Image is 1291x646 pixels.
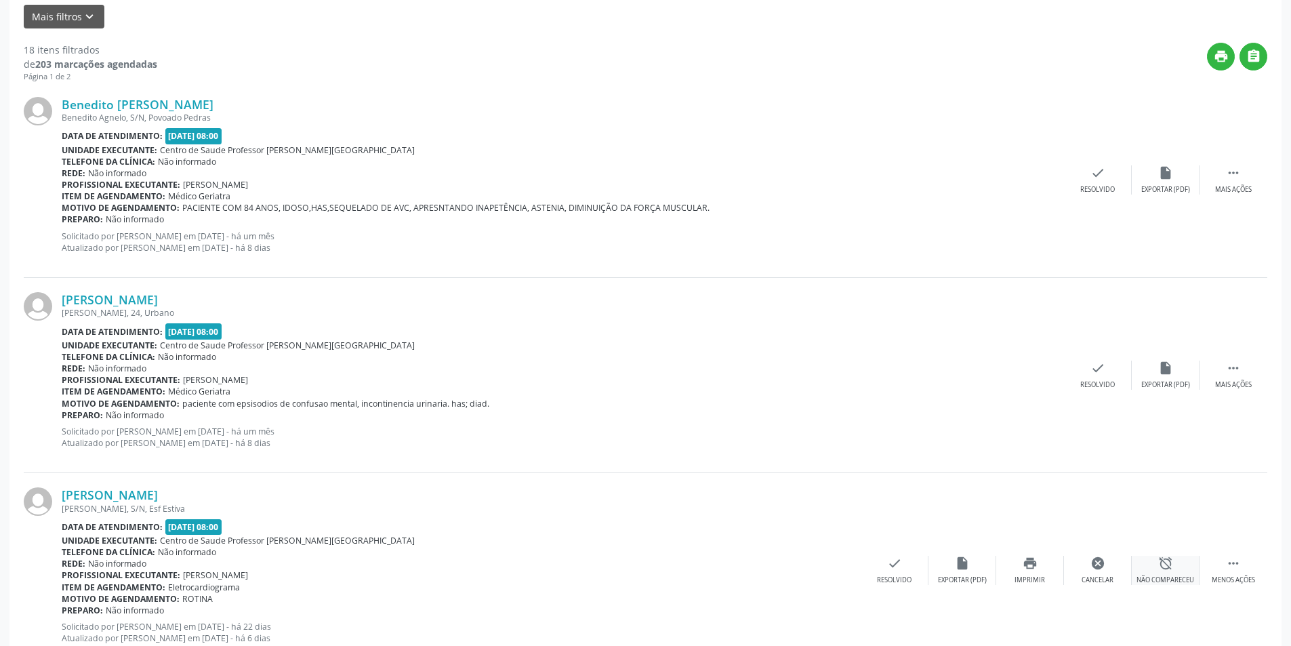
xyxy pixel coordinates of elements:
b: Profissional executante: [62,179,180,190]
span: Médico Geriatra [168,190,230,202]
span: [PERSON_NAME] [183,374,248,386]
b: Item de agendamento: [62,582,165,593]
i: cancel [1090,556,1105,571]
span: Centro de Saude Professor [PERSON_NAME][GEOGRAPHIC_DATA] [160,340,415,351]
b: Rede: [62,558,85,569]
div: Menos ações [1212,576,1255,585]
i: alarm_off [1158,556,1173,571]
b: Unidade executante: [62,144,157,156]
div: Exportar (PDF) [1141,185,1190,195]
span: Centro de Saude Professor [PERSON_NAME][GEOGRAPHIC_DATA] [160,535,415,546]
span: Não informado [88,558,146,569]
div: Mais ações [1215,380,1252,390]
b: Motivo de agendamento: [62,593,180,605]
div: de [24,57,157,71]
b: Motivo de agendamento: [62,202,180,214]
a: Benedito [PERSON_NAME] [62,97,213,112]
b: Unidade executante: [62,340,157,351]
b: Preparo: [62,214,103,225]
a: [PERSON_NAME] [62,487,158,502]
div: Exportar (PDF) [1141,380,1190,390]
span: Não informado [106,605,164,616]
b: Data de atendimento: [62,130,163,142]
span: Não informado [158,156,216,167]
span: ROTINA [182,593,213,605]
img: img [24,487,52,516]
div: Resolvido [877,576,911,585]
i:  [1226,165,1241,180]
span: Não informado [88,363,146,374]
span: Não informado [158,351,216,363]
b: Rede: [62,167,85,179]
div: Não compareceu [1136,576,1194,585]
div: Exportar (PDF) [938,576,987,585]
b: Preparo: [62,409,103,421]
b: Data de atendimento: [62,326,163,338]
div: [PERSON_NAME], 24, Urbano [62,307,1064,319]
span: [PERSON_NAME] [183,179,248,190]
b: Motivo de agendamento: [62,398,180,409]
b: Item de agendamento: [62,386,165,397]
div: Benedito Agnelo, S/N, Povoado Pedras [62,112,1064,123]
div: Cancelar [1082,576,1113,585]
i: insert_drive_file [1158,165,1173,180]
span: Não informado [158,546,216,558]
button: print [1207,43,1235,70]
div: Imprimir [1015,576,1045,585]
div: [PERSON_NAME], S/N, Esf Estiva [62,503,861,514]
i: print [1023,556,1038,571]
span: [DATE] 08:00 [165,323,222,339]
button:  [1239,43,1267,70]
b: Profissional executante: [62,374,180,386]
span: Médico Geriatra [168,386,230,397]
span: [DATE] 08:00 [165,519,222,535]
span: [DATE] 08:00 [165,128,222,144]
b: Preparo: [62,605,103,616]
i: check [1090,361,1105,376]
b: Profissional executante: [62,569,180,581]
i:  [1246,49,1261,64]
b: Item de agendamento: [62,190,165,202]
p: Solicitado por [PERSON_NAME] em [DATE] - há um mês Atualizado por [PERSON_NAME] em [DATE] - há 8 ... [62,230,1064,254]
i: insert_drive_file [955,556,970,571]
p: Solicitado por [PERSON_NAME] em [DATE] - há um mês Atualizado por [PERSON_NAME] em [DATE] - há 8 ... [62,426,1064,449]
b: Telefone da clínica: [62,351,155,363]
a: [PERSON_NAME] [62,292,158,307]
b: Telefone da clínica: [62,546,155,558]
b: Data de atendimento: [62,521,163,533]
div: Resolvido [1080,185,1115,195]
b: Rede: [62,363,85,374]
strong: 203 marcações agendadas [35,58,157,70]
i: insert_drive_file [1158,361,1173,376]
span: Centro de Saude Professor [PERSON_NAME][GEOGRAPHIC_DATA] [160,144,415,156]
span: paciente com epsisodios de confusao mental, incontinencia urinaria. has; diad. [182,398,489,409]
i: print [1214,49,1229,64]
i: check [1090,165,1105,180]
div: Resolvido [1080,380,1115,390]
b: Telefone da clínica: [62,156,155,167]
i:  [1226,556,1241,571]
span: Não informado [88,167,146,179]
span: Não informado [106,214,164,225]
div: Mais ações [1215,185,1252,195]
p: Solicitado por [PERSON_NAME] em [DATE] - há 22 dias Atualizado por [PERSON_NAME] em [DATE] - há 6... [62,621,861,644]
b: Unidade executante: [62,535,157,546]
span: PACIENTE COM 84 ANOS, IDOSO,HAS,SEQUELADO DE AVC, APRESNTANDO INAPETÊNCIA, ASTENIA, DIMINUIÇÃO DA... [182,202,710,214]
i: keyboard_arrow_down [82,9,97,24]
i:  [1226,361,1241,376]
button: Mais filtroskeyboard_arrow_down [24,5,104,28]
img: img [24,292,52,321]
img: img [24,97,52,125]
div: 18 itens filtrados [24,43,157,57]
div: Página 1 de 2 [24,71,157,83]
span: [PERSON_NAME] [183,569,248,581]
span: Não informado [106,409,164,421]
i: check [887,556,902,571]
span: Eletrocardiograma [168,582,240,593]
